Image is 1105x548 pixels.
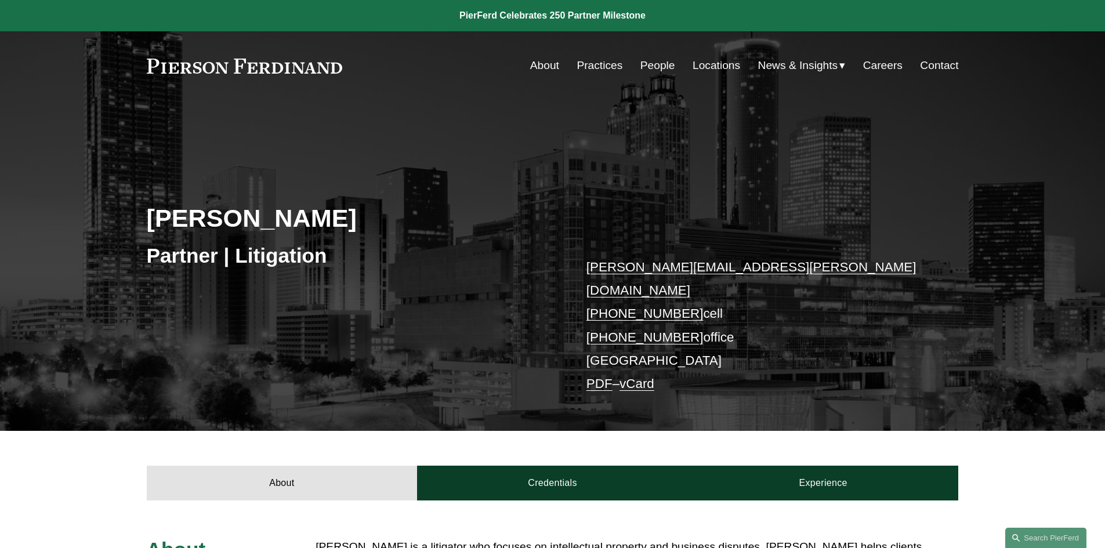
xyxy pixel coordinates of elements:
[586,330,704,344] a: [PHONE_NUMBER]
[586,306,704,321] a: [PHONE_NUMBER]
[758,56,838,76] span: News & Insights
[1005,528,1086,548] a: Search this site
[619,376,654,391] a: vCard
[417,466,688,500] a: Credentials
[640,55,675,77] a: People
[147,243,553,268] h3: Partner | Litigation
[920,55,958,77] a: Contact
[693,55,740,77] a: Locations
[577,55,622,77] a: Practices
[147,466,418,500] a: About
[758,55,846,77] a: folder dropdown
[586,376,613,391] a: PDF
[530,55,559,77] a: About
[688,466,959,500] a: Experience
[586,260,916,297] a: [PERSON_NAME][EMAIL_ADDRESS][PERSON_NAME][DOMAIN_NAME]
[147,203,553,233] h2: [PERSON_NAME]
[586,256,925,396] p: cell office [GEOGRAPHIC_DATA] –
[863,55,903,77] a: Careers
